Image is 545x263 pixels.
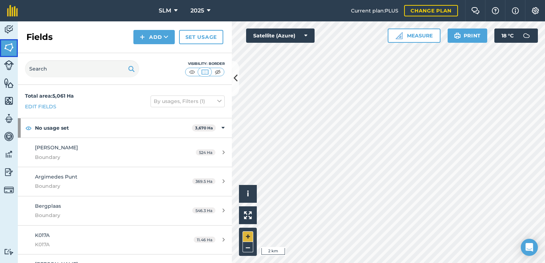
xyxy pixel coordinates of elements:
[454,31,461,40] img: svg+xml;base64,PHN2ZyB4bWxucz0iaHR0cDovL3d3dy53My5vcmcvMjAwMC9zdmciIHdpZHRoPSIxOSIgaGVpZ2h0PSIyNC...
[239,185,257,203] button: i
[4,78,14,88] img: svg+xml;base64,PHN2ZyB4bWxucz0iaHR0cDovL3d3dy53My5vcmcvMjAwMC9zdmciIHdpZHRoPSI1NiIgaGVpZ2h0PSI2MC...
[18,138,232,167] a: [PERSON_NAME]Boundary524 Ha
[35,241,169,248] span: K017A
[351,7,398,15] span: Current plan : PLUS
[25,103,56,110] a: Edit fields
[35,211,169,219] span: Boundary
[35,153,169,161] span: Boundary
[243,231,253,242] button: +
[35,203,61,209] span: Bergplaas
[531,7,540,14] img: A cog icon
[192,207,215,213] span: 546.3 Ha
[4,185,14,195] img: svg+xml;base64,PD94bWwgdmVyc2lvbj0iMS4wIiBlbmNvZGluZz0idXRmLTgiPz4KPCEtLSBHZW5lcmF0b3I6IEFkb2JlIE...
[35,232,50,238] span: K017A
[185,61,225,67] div: Visibility: Border
[4,131,14,142] img: svg+xml;base64,PD94bWwgdmVyc2lvbj0iMS4wIiBlbmNvZGluZz0idXRmLTgiPz4KPCEtLSBHZW5lcmF0b3I6IEFkb2JlIE...
[140,33,145,41] img: svg+xml;base64,PHN2ZyB4bWxucz0iaHR0cDovL3d3dy53My5vcmcvMjAwMC9zdmciIHdpZHRoPSIxNCIgaGVpZ2h0PSIyNC...
[190,6,204,15] span: 2025
[396,32,403,39] img: Ruler icon
[200,68,209,76] img: svg+xml;base64,PHN2ZyB4bWxucz0iaHR0cDovL3d3dy53My5vcmcvMjAwMC9zdmciIHdpZHRoPSI1MCIgaGVpZ2h0PSI0MC...
[35,144,78,151] span: [PERSON_NAME]
[247,189,249,198] span: i
[4,149,14,160] img: svg+xml;base64,PD94bWwgdmVyc2lvbj0iMS4wIiBlbmNvZGluZz0idXRmLTgiPz4KPCEtLSBHZW5lcmF0b3I6IEFkb2JlIE...
[4,42,14,53] img: svg+xml;base64,PHN2ZyB4bWxucz0iaHR0cDovL3d3dy53My5vcmcvMjAwMC9zdmciIHdpZHRoPSI1NiIgaGVpZ2h0PSI2MC...
[4,24,14,35] img: svg+xml;base64,PD94bWwgdmVyc2lvbj0iMS4wIiBlbmNvZGluZz0idXRmLTgiPz4KPCEtLSBHZW5lcmF0b3I6IEFkb2JlIE...
[7,5,18,16] img: fieldmargin Logo
[18,118,232,138] div: No usage set3,670 Ha
[26,31,53,43] h2: Fields
[192,178,215,184] span: 369.5 Ha
[4,113,14,124] img: svg+xml;base64,PD94bWwgdmVyc2lvbj0iMS4wIiBlbmNvZGluZz0idXRmLTgiPz4KPCEtLSBHZW5lcmF0b3I6IEFkb2JlIE...
[25,124,32,132] img: svg+xml;base64,PHN2ZyB4bWxucz0iaHR0cDovL3d3dy53My5vcmcvMjAwMC9zdmciIHdpZHRoPSIxOCIgaGVpZ2h0PSIyNC...
[512,6,519,15] img: svg+xml;base64,PHN2ZyB4bWxucz0iaHR0cDovL3d3dy53My5vcmcvMjAwMC9zdmciIHdpZHRoPSIxNyIgaGVpZ2h0PSIxNy...
[196,149,215,155] span: 524 Ha
[494,29,538,43] button: 18 °C
[244,211,252,219] img: Four arrows, one pointing top left, one top right, one bottom right and the last bottom left
[195,125,213,130] strong: 3,670 Ha
[4,96,14,106] img: svg+xml;base64,PHN2ZyB4bWxucz0iaHR0cDovL3d3dy53My5vcmcvMjAwMC9zdmciIHdpZHRoPSI1NiIgaGVpZ2h0PSI2MC...
[159,6,171,15] span: SLM
[243,242,253,252] button: –
[35,174,77,180] span: Argimedes Punt
[501,29,514,43] span: 18 ° C
[188,68,197,76] img: svg+xml;base64,PHN2ZyB4bWxucz0iaHR0cDovL3d3dy53My5vcmcvMjAwMC9zdmciIHdpZHRoPSI1MCIgaGVpZ2h0PSI0MC...
[18,167,232,196] a: Argimedes PuntBoundary369.5 Ha
[448,29,488,43] button: Print
[4,60,14,70] img: svg+xml;base64,PD94bWwgdmVyc2lvbj0iMS4wIiBlbmNvZGluZz0idXRmLTgiPz4KPCEtLSBHZW5lcmF0b3I6IEFkb2JlIE...
[519,29,534,43] img: svg+xml;base64,PD94bWwgdmVyc2lvbj0iMS4wIiBlbmNvZGluZz0idXRmLTgiPz4KPCEtLSBHZW5lcmF0b3I6IEFkb2JlIE...
[194,237,215,243] span: 11.46 Ha
[25,60,139,77] input: Search
[128,65,135,73] img: svg+xml;base64,PHN2ZyB4bWxucz0iaHR0cDovL3d3dy53My5vcmcvMjAwMC9zdmciIHdpZHRoPSIxOSIgaGVpZ2h0PSIyNC...
[25,93,74,99] strong: Total area : 5,061 Ha
[133,30,175,44] button: Add
[4,167,14,177] img: svg+xml;base64,PD94bWwgdmVyc2lvbj0iMS4wIiBlbmNvZGluZz0idXRmLTgiPz4KPCEtLSBHZW5lcmF0b3I6IEFkb2JlIE...
[471,7,480,14] img: Two speech bubbles overlapping with the left bubble in the forefront
[18,196,232,225] a: BergplaasBoundary546.3 Ha
[4,248,14,255] img: svg+xml;base64,PD94bWwgdmVyc2lvbj0iMS4wIiBlbmNvZGluZz0idXRmLTgiPz4KPCEtLSBHZW5lcmF0b3I6IEFkb2JlIE...
[179,30,223,44] a: Set usage
[35,182,169,190] span: Boundary
[35,118,192,138] strong: No usage set
[246,29,315,43] button: Satellite (Azure)
[18,226,232,254] a: K017AK017A11.46 Ha
[404,5,458,16] a: Change plan
[521,239,538,256] div: Open Intercom Messenger
[491,7,500,14] img: A question mark icon
[388,29,440,43] button: Measure
[151,96,225,107] button: By usages, Filters (1)
[213,68,222,76] img: svg+xml;base64,PHN2ZyB4bWxucz0iaHR0cDovL3d3dy53My5vcmcvMjAwMC9zdmciIHdpZHRoPSI1MCIgaGVpZ2h0PSI0MC...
